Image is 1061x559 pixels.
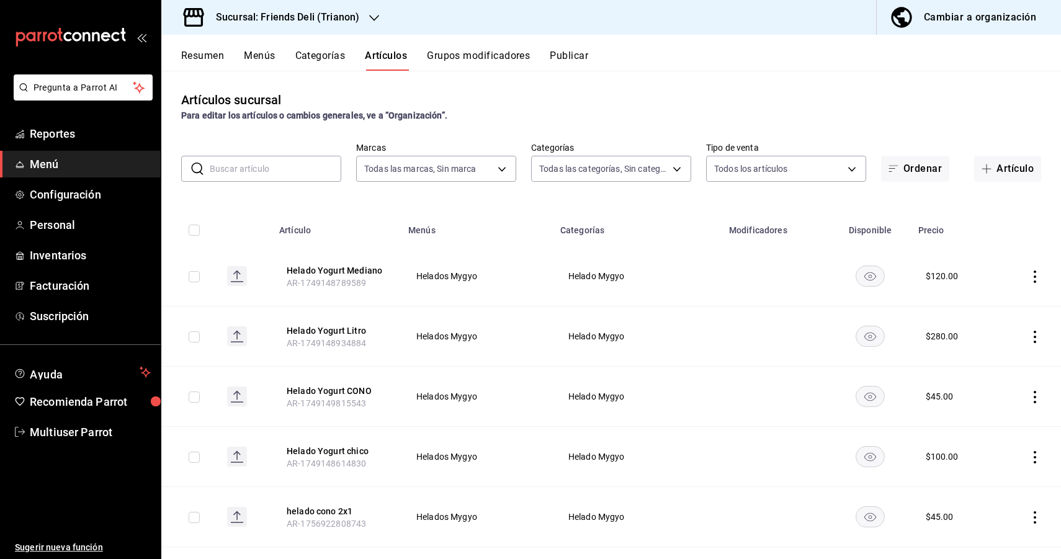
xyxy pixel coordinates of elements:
button: Menús [244,50,275,71]
button: actions [1029,331,1041,343]
button: Artículo [974,156,1041,182]
span: Inventarios [30,247,151,264]
span: Helados Mygyo [416,392,537,401]
span: Sugerir nueva función [15,541,151,554]
span: Reportes [30,125,151,142]
div: Artículos sucursal [181,91,281,109]
span: Multiuser Parrot [30,424,151,440]
button: actions [1029,451,1041,463]
div: $ 280.00 [926,330,959,342]
button: availability-product [856,506,885,527]
button: Pregunta a Parrot AI [14,74,153,101]
span: AR-1756922808743 [287,519,366,529]
span: Suscripción [30,308,151,324]
input: Buscar artículo [210,156,341,181]
button: Categorías [295,50,346,71]
button: Publicar [550,50,588,71]
strong: Para editar los artículos o cambios generales, ve a “Organización”. [181,110,447,120]
span: Helados Mygyo [416,332,537,341]
span: AR-1749148934884 [287,338,366,348]
button: actions [1029,271,1041,283]
span: Helado Mygyo [568,392,706,401]
span: Helados Mygyo [416,512,537,521]
div: $ 120.00 [926,270,959,282]
button: edit-product-location [287,385,386,397]
label: Categorías [531,143,691,152]
span: Helado Mygyo [568,452,706,461]
span: AR-1749149815543 [287,398,366,408]
span: Helados Mygyo [416,272,537,280]
span: Helado Mygyo [568,332,706,341]
button: availability-product [856,386,885,407]
label: Tipo de venta [706,143,866,152]
span: Ayuda [30,365,135,380]
div: Cambiar a organización [924,9,1036,26]
button: actions [1029,511,1041,524]
button: availability-product [856,266,885,287]
span: Recomienda Parrot [30,393,151,410]
button: Artículos [365,50,407,71]
a: Pregunta a Parrot AI [9,90,153,103]
button: Resumen [181,50,224,71]
span: Todas las marcas, Sin marca [364,163,477,175]
span: Personal [30,217,151,233]
span: Configuración [30,186,151,203]
span: Todas las categorías, Sin categoría [539,163,668,175]
span: AR-1749148614830 [287,458,366,468]
button: edit-product-location [287,445,386,457]
button: open_drawer_menu [137,32,146,42]
button: Grupos modificadores [427,50,530,71]
th: Disponible [830,207,911,246]
button: edit-product-location [287,324,386,337]
div: $ 45.00 [926,390,954,403]
span: Pregunta a Parrot AI [34,81,133,94]
span: AR-1749148789589 [287,278,366,288]
span: Menú [30,156,151,172]
button: edit-product-location [287,505,386,517]
button: edit-product-location [287,264,386,277]
th: Precio [911,207,996,246]
button: availability-product [856,446,885,467]
th: Menús [401,207,553,246]
button: actions [1029,391,1041,403]
span: Todos los artículos [714,163,788,175]
button: Ordenar [881,156,949,182]
button: availability-product [856,326,885,347]
div: $ 45.00 [926,511,954,523]
th: Artículo [272,207,401,246]
span: Facturación [30,277,151,294]
th: Modificadores [722,207,830,246]
span: Helado Mygyo [568,512,706,521]
th: Categorías [553,207,722,246]
span: Helado Mygyo [568,272,706,280]
h3: Sucursal: Friends Deli (Trianon) [206,10,359,25]
div: $ 100.00 [926,450,959,463]
div: navigation tabs [181,50,1061,71]
label: Marcas [356,143,516,152]
span: Helados Mygyo [416,452,537,461]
